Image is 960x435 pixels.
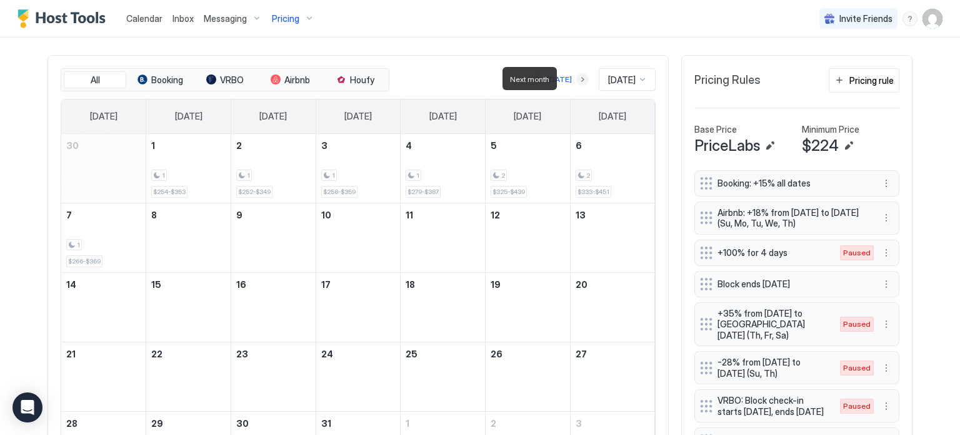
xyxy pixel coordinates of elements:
[570,342,655,411] td: December 27, 2025
[577,188,609,196] span: $333-$451
[61,68,389,92] div: tab-group
[231,134,316,203] td: December 2, 2025
[231,272,316,342] td: December 16, 2025
[491,418,496,429] span: 2
[146,342,231,411] td: December 22, 2025
[401,342,485,366] a: December 25, 2025
[61,203,146,227] a: December 7, 2025
[129,71,191,89] button: Booking
[66,210,72,220] span: 7
[417,100,469,133] a: Thursday
[486,203,571,272] td: December 12, 2025
[236,279,246,290] span: 16
[17,9,111,28] a: Host Tools Logo
[146,203,231,227] a: December 8, 2025
[146,412,231,435] a: December 29, 2025
[879,210,894,225] button: More options
[694,271,899,297] div: Block ends [DATE] menu
[272,13,299,24] span: Pricing
[879,176,894,191] button: More options
[344,111,372,122] span: [DATE]
[879,317,894,332] div: menu
[68,257,101,265] span: $266-$369
[323,188,356,196] span: $258-$359
[717,247,827,258] span: +100% for 4 days
[879,361,894,376] button: More options
[491,140,497,151] span: 5
[406,279,415,290] span: 18
[608,74,636,86] span: [DATE]
[547,74,572,85] div: [DATE]
[839,13,892,24] span: Invite Friends
[321,349,333,359] span: 24
[486,412,570,435] a: January 2, 2026
[717,178,866,189] span: Booking: +15% all dates
[231,203,316,227] a: December 9, 2025
[151,210,157,220] span: 8
[879,361,894,376] div: menu
[570,203,655,272] td: December 13, 2025
[407,188,439,196] span: $279-$387
[571,273,655,296] a: December 20, 2025
[843,401,871,412] span: Paused
[247,100,299,133] a: Tuesday
[146,273,231,296] a: December 15, 2025
[486,134,570,157] a: December 5, 2025
[841,138,856,153] button: Edit
[486,272,571,342] td: December 19, 2025
[259,111,287,122] span: [DATE]
[843,319,871,330] span: Paused
[486,342,570,366] a: December 26, 2025
[146,134,231,203] td: December 1, 2025
[231,273,316,296] a: December 16, 2025
[316,203,401,272] td: December 10, 2025
[491,279,501,290] span: 19
[231,342,316,411] td: December 23, 2025
[694,351,899,384] div: -28% from [DATE] to [DATE] (Su, Th) Pausedmenu
[514,111,541,122] span: [DATE]
[316,273,401,296] a: December 17, 2025
[694,202,899,235] div: Airbnb: +18% from [DATE] to [DATE] (Su, Mo, Tu, We, Th) menu
[332,100,384,133] a: Wednesday
[204,13,247,24] span: Messaging
[77,241,80,249] span: 1
[316,134,401,157] a: December 3, 2025
[146,203,231,272] td: December 8, 2025
[401,134,486,203] td: December 4, 2025
[545,72,574,87] button: [DATE]
[843,247,871,258] span: Paused
[172,12,194,25] a: Inbox
[576,279,587,290] span: 20
[126,12,162,25] a: Calendar
[879,277,894,292] div: menu
[316,203,401,227] a: December 10, 2025
[492,188,525,196] span: $325-$439
[849,74,894,87] div: Pricing rule
[316,272,401,342] td: December 17, 2025
[694,389,899,422] div: VRBO: Block check-in starts [DATE], ends [DATE] Pausedmenu
[91,74,100,86] span: All
[151,349,162,359] span: 22
[694,136,760,155] span: PriceLabs
[571,342,655,366] a: December 27, 2025
[406,418,409,429] span: 1
[401,273,485,296] a: December 18, 2025
[12,392,42,422] div: Open Intercom Messenger
[406,349,417,359] span: 25
[66,418,77,429] span: 28
[231,342,316,366] a: December 23, 2025
[486,203,570,227] a: December 12, 2025
[694,73,761,88] span: Pricing Rules
[151,279,161,290] span: 15
[491,349,502,359] span: 26
[510,74,549,84] span: Next month
[717,357,827,379] span: -28% from [DATE] to [DATE] (Su, Th)
[599,111,626,122] span: [DATE]
[231,412,316,435] a: December 30, 2025
[350,74,374,86] span: Houfy
[236,418,249,429] span: 30
[717,395,827,417] span: VRBO: Block check-in starts [DATE], ends [DATE]
[151,418,163,429] span: 29
[66,349,76,359] span: 21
